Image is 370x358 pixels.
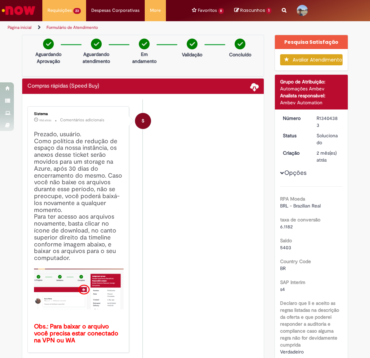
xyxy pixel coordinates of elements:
h2: Compras rápidas (Speed Buy) Histórico de tíquete [27,83,99,89]
button: Avaliar Atendimento [280,54,343,65]
b: taxa de conversão [280,217,320,223]
small: Comentários adicionais [60,117,104,123]
b: SAP Interim [280,279,305,285]
a: Formulário de Atendimento [47,25,98,30]
img: check-circle-green.png [139,39,150,49]
span: More [150,7,161,14]
ul: Trilhas de página [5,21,211,34]
p: Aguardando atendimento [83,51,110,65]
dt: Status [278,132,312,139]
div: Sistema [34,112,124,116]
span: 8 [218,8,224,14]
b: RPA Moeda [280,196,305,202]
span: Despesas Corporativas [91,7,140,14]
b: Saldo [280,237,292,244]
span: S [142,113,144,129]
span: Favoritos [198,7,217,14]
b: Obs.: Para baixar o arquivo você precisa estar conectado na VPN ou WA [34,323,120,344]
a: No momento, sua lista de rascunhos tem 1 Itens [234,7,271,14]
img: ServiceNow [1,3,36,17]
div: Solucionado [317,132,340,146]
div: Grupo de Atribuição: [280,78,343,85]
span: Verdadeiro [280,349,304,355]
p: Validação [182,51,202,58]
p: Aguardando Aprovação [35,51,61,65]
div: Automações Ambev [280,85,343,92]
div: Pesquisa Satisfação [275,35,348,49]
b: Declaro que li e aceito as regras listadas na descrição da oferta e que poderei responder a audit... [280,300,339,348]
b: Country Code [280,258,311,265]
span: s4 [280,286,285,292]
a: Página inicial [8,25,32,30]
img: check-circle-green.png [187,39,197,49]
dt: Número [278,115,312,122]
img: x_mdbda_azure_blob.picture2.png [34,269,124,310]
div: R13404383 [317,115,340,129]
span: Rascunhos [240,7,265,14]
span: BR [280,265,286,271]
span: 1 [266,8,271,14]
span: 10d atrás [39,118,51,122]
div: Analista responsável: [280,92,343,99]
span: 6.1182 [280,223,293,230]
h4: Prezado, usuário. Como política de redução de espaço da nossa instância, os anexos desse ticket s... [34,131,124,344]
img: check-circle-green.png [235,39,245,49]
div: System [135,113,151,129]
span: BRL - Brazilian Real [280,203,321,209]
span: Requisições [48,7,72,14]
span: 23 [73,8,81,14]
span: 5403 [280,244,291,251]
time: 20/09/2025 01:51:46 [39,118,51,122]
div: Ambev Automation [280,99,343,106]
div: 12/08/2025 15:17:16 [317,149,340,163]
img: check-circle-green.png [91,39,102,49]
time: 12/08/2025 15:17:16 [317,150,337,163]
img: check-circle-green.png [43,39,54,49]
p: Concluído [229,51,251,58]
span: Baixar anexos [250,82,259,91]
span: 2 mês(es) atrás [317,150,337,163]
dt: Criação [278,149,312,156]
p: Em andamento [132,51,157,65]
